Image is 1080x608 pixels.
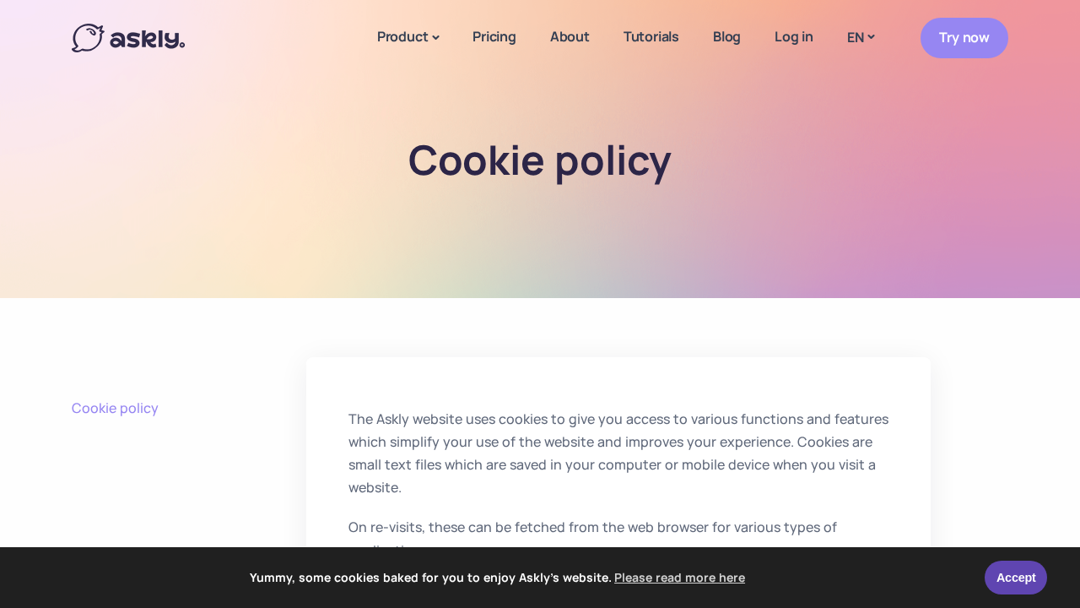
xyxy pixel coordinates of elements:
a: Try now [921,18,1008,57]
a: Pricing [456,5,533,68]
a: About [533,5,607,68]
a: Tutorials [607,5,696,68]
h1: Cookie policy [273,135,808,184]
a: Log in [758,5,830,68]
img: Askly [72,24,185,52]
span: Yummy, some cookies baked for you to enjoy Askly's website. [24,565,974,590]
a: Product [360,5,456,71]
a: Accept [985,561,1047,594]
a: Cookie policy [72,399,306,418]
p: The Askly website uses cookies to give you access to various functions and features which simplif... [348,408,888,500]
a: EN [830,25,890,50]
a: learn more about cookies [612,565,748,590]
p: On re-visits, these can be fetched from the web browser for various types of applications. [348,516,888,562]
a: Blog [696,5,758,68]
